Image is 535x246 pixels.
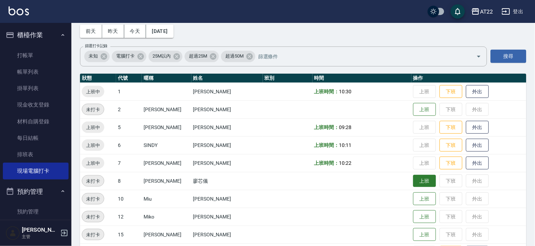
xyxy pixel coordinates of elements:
button: 下班 [440,139,462,152]
button: 下班 [440,85,462,98]
img: Logo [9,6,29,15]
td: [PERSON_NAME] [191,83,263,100]
td: [PERSON_NAME] [191,154,263,172]
th: 代號 [116,74,142,83]
a: 預約管理 [3,203,69,220]
span: 10:30 [339,89,351,94]
td: [PERSON_NAME] [191,226,263,243]
a: 每日結帳 [3,130,69,146]
b: 上班時間： [314,160,339,166]
div: 25M以內 [149,51,183,62]
td: [PERSON_NAME] [191,208,263,226]
span: 超過25M [185,53,211,60]
span: 未打卡 [82,231,104,238]
b: 上班時間： [314,89,339,94]
button: 上班 [413,228,436,241]
button: 下班 [440,157,462,170]
span: 未打卡 [82,195,104,203]
img: Person [6,226,20,240]
button: 櫃檯作業 [3,26,69,44]
span: 上班中 [82,124,104,131]
p: 主管 [22,233,58,240]
div: 超過25M [185,51,219,62]
td: [PERSON_NAME] [142,172,191,190]
td: 15 [116,226,142,243]
th: 暱稱 [142,74,191,83]
td: [PERSON_NAME] [142,154,191,172]
button: 預約管理 [3,182,69,201]
td: [PERSON_NAME] [142,118,191,136]
span: 09:28 [339,124,351,130]
button: 外出 [466,157,489,170]
span: 未知 [84,53,102,60]
button: 上班 [413,103,436,116]
th: 狀態 [80,74,116,83]
td: [PERSON_NAME] [191,136,263,154]
button: 上班 [413,175,436,187]
td: Miu [142,190,191,208]
td: [PERSON_NAME] [142,226,191,243]
button: 外出 [466,85,489,98]
b: 上班時間： [314,124,339,130]
td: 1 [116,83,142,100]
th: 姓名 [191,74,263,83]
span: 10:22 [339,160,351,166]
span: 未打卡 [82,106,104,113]
a: 排班表 [3,146,69,163]
th: 班別 [263,74,312,83]
div: 超過50M [221,51,255,62]
a: 掛單列表 [3,80,69,97]
span: 超過50M [221,53,248,60]
a: 材料自購登錄 [3,113,69,130]
a: 打帳單 [3,47,69,64]
button: save [451,4,465,19]
button: 外出 [466,139,489,152]
td: 8 [116,172,142,190]
span: 未打卡 [82,213,104,221]
button: 登出 [499,5,526,18]
a: 現場電腦打卡 [3,163,69,179]
button: Open [473,51,485,62]
button: AT22 [469,4,496,19]
span: 電腦打卡 [112,53,139,60]
td: 12 [116,208,142,226]
td: 10 [116,190,142,208]
th: 時間 [312,74,411,83]
span: 上班中 [82,142,104,149]
button: 上班 [413,210,436,223]
button: 外出 [466,121,489,134]
span: 上班中 [82,88,104,95]
a: 現金收支登錄 [3,97,69,113]
div: AT22 [480,7,493,16]
button: 昨天 [102,25,124,38]
td: 6 [116,136,142,154]
button: 前天 [80,25,102,38]
button: 今天 [124,25,146,38]
button: 下班 [440,121,462,134]
td: SINDY [142,136,191,154]
div: 電腦打卡 [112,51,146,62]
td: [PERSON_NAME] [191,190,263,208]
td: [PERSON_NAME] [191,100,263,118]
span: 25M以內 [149,53,175,60]
button: 上班 [413,192,436,206]
td: [PERSON_NAME] [142,100,191,118]
button: 搜尋 [491,50,526,63]
th: 操作 [411,74,526,83]
td: 5 [116,118,142,136]
td: Miko [142,208,191,226]
b: 上班時間： [314,142,339,148]
input: 篩選條件 [256,50,464,63]
span: 10:11 [339,142,351,148]
td: [PERSON_NAME] [191,118,263,136]
h5: [PERSON_NAME] [22,226,58,233]
td: 7 [116,154,142,172]
td: 廖芯儀 [191,172,263,190]
a: 帳單列表 [3,64,69,80]
td: 2 [116,100,142,118]
span: 上班中 [82,159,104,167]
div: 未知 [84,51,110,62]
span: 未打卡 [82,177,104,185]
label: 篩選打卡記錄 [85,43,107,49]
button: [DATE] [146,25,173,38]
